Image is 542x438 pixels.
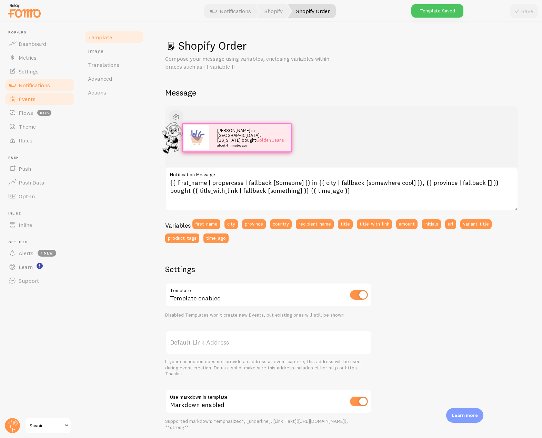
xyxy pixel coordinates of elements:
[165,221,191,229] h3: Variables
[165,55,331,71] p: Compose your message using variables, enclosing variables within braces such as {{ variable }}
[4,37,75,51] a: Dashboard
[30,421,62,430] span: Savoir
[165,330,372,355] label: Default Link Address
[19,137,32,144] span: Rules
[88,89,106,96] span: Actions
[88,48,103,54] span: Image
[4,51,75,64] a: Metrics
[165,233,199,243] button: product_tags
[19,250,33,257] span: Alerts
[4,176,75,189] a: Push Data
[19,68,39,75] span: Settings
[446,408,483,423] div: Learn more
[192,219,220,229] button: first_name
[165,418,372,430] div: Supported markdown: *emphasized*, _underline_, [Link Text]([URL][DOMAIN_NAME]), **strong**
[88,61,119,68] span: Translations
[4,92,75,106] a: Events
[4,106,75,120] a: Flows beta
[4,133,75,147] a: Rules
[357,219,392,229] button: title_with_link
[8,156,75,160] span: Push
[165,312,372,318] div: Disabled Templates won't create new Events, but existing ones will still be shown
[165,389,372,415] div: Markdown enabled
[88,34,112,41] span: Template
[165,283,372,308] div: Template enabled
[8,30,75,35] span: Pop-ups
[8,240,75,245] span: Get Help
[19,165,31,172] span: Push
[165,167,518,179] label: Notification Message
[4,246,75,260] a: Alerts 1 new
[8,211,75,216] span: Inline
[165,87,525,98] h2: Message
[4,120,75,133] a: Theme
[4,189,75,203] a: Opt-In
[84,72,144,86] a: Advanced
[84,44,144,58] a: Image
[4,274,75,288] a: Support
[165,359,372,377] div: If your connection does not provide an address at event capture, this address will be used during...
[19,40,46,47] span: Dashboard
[256,137,284,143] a: Golden Jeans
[19,277,39,284] span: Support
[4,64,75,78] a: Settings
[445,219,456,229] button: url
[19,54,37,61] span: Metrics
[296,219,334,229] button: recipient_name
[19,109,33,116] span: Flows
[411,4,463,18] div: Template Saved
[19,123,36,130] span: Theme
[19,179,44,186] span: Push Data
[88,75,112,82] span: Advanced
[422,219,441,229] button: initials
[217,128,284,147] p: [PERSON_NAME] in [GEOGRAPHIC_DATA], [US_STATE] bought
[19,193,35,200] span: Opt-In
[4,260,75,274] a: Learn
[184,125,209,150] img: Fomo
[460,219,492,229] button: variant_title
[37,110,51,116] span: beta
[4,78,75,92] a: Notifications
[217,144,282,147] small: about 4 minutes ago
[224,219,238,229] button: city
[19,263,33,270] span: Learn
[452,412,478,419] p: Learn more
[84,86,144,99] a: Actions
[338,219,353,229] button: title
[7,2,42,19] img: fomo-relay-logo-orange.svg
[38,250,56,257] span: 1 new
[242,219,266,229] button: province
[4,218,75,232] a: Inline
[25,417,71,434] a: Savoir
[19,96,36,102] span: Events
[165,39,525,53] h1: Shopify Order
[19,221,32,228] span: Inline
[4,162,75,176] a: Push
[84,58,144,72] a: Translations
[37,263,43,269] svg: <p>Watch New Feature Tutorials!</p>
[84,30,144,44] a: Template
[19,82,50,89] span: Notifications
[165,264,372,275] h2: Settings
[396,219,418,229] button: amount
[203,233,229,243] button: time_ago
[270,219,292,229] button: country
